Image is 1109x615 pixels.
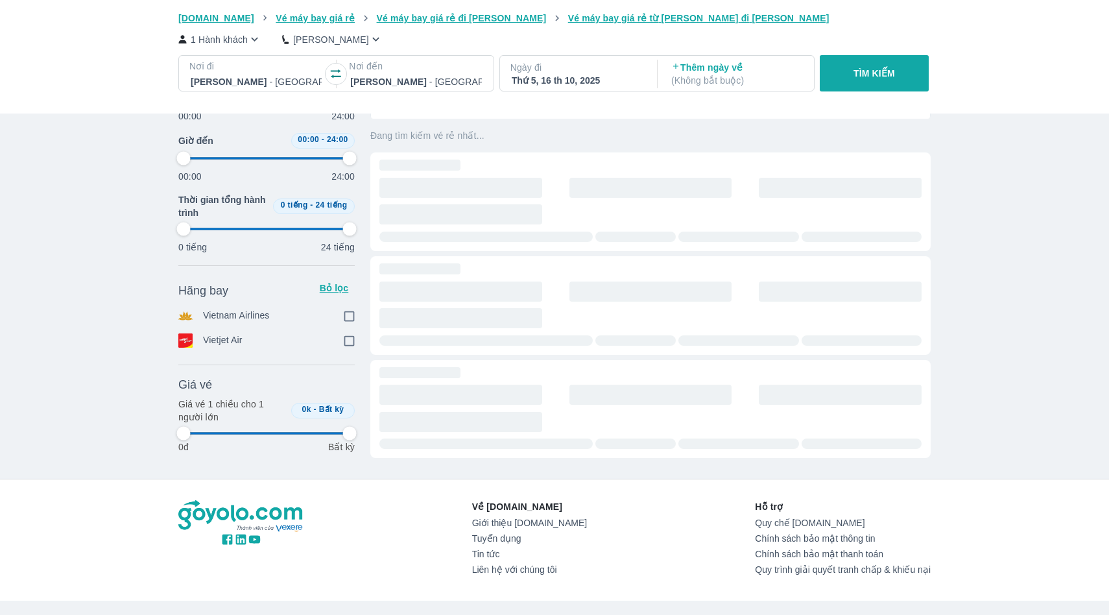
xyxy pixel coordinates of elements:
[755,518,931,528] a: Quy chế [DOMAIN_NAME]
[281,200,308,210] span: 0 tiếng
[178,12,931,25] nav: breadcrumb
[671,61,802,87] p: Thêm ngày về
[472,518,587,528] a: Giới thiệu [DOMAIN_NAME]
[377,13,547,23] span: Vé máy bay giá rẻ đi [PERSON_NAME]
[671,74,802,87] p: ( Không bắt buộc )
[313,278,355,298] button: Bỏ lọc
[178,398,286,424] p: Giá vé 1 chiều cho 1 người lớn
[370,129,931,142] p: Đang tìm kiếm vé rẻ nhất...
[191,33,248,46] p: 1 Hành khách
[820,55,928,91] button: TÌM KIẾM
[472,564,587,575] a: Liên hệ với chúng tôi
[755,564,931,575] a: Quy trình giải quyết tranh chấp & khiếu nại
[328,440,355,453] p: Bất kỳ
[319,405,344,414] span: Bất kỳ
[322,135,324,144] span: -
[178,170,202,183] p: 00:00
[178,110,202,123] p: 00:00
[298,135,319,144] span: 00:00
[189,60,323,73] p: Nơi đi
[331,110,355,123] p: 24:00
[178,13,254,23] span: [DOMAIN_NAME]
[178,134,213,147] span: Giờ đến
[755,500,931,513] p: Hỗ trợ
[178,32,261,46] button: 1 Hành khách
[178,440,189,453] p: 0đ
[203,333,243,348] p: Vietjet Air
[327,135,348,144] span: 24:00
[755,533,931,544] a: Chính sách bảo mật thông tin
[293,33,369,46] p: [PERSON_NAME]
[349,60,483,73] p: Nơi đến
[331,170,355,183] p: 24:00
[316,200,348,210] span: 24 tiếng
[302,405,311,414] span: 0k
[310,200,313,210] span: -
[318,282,350,295] p: Bỏ lọc
[472,549,587,559] a: Tin tức
[178,377,212,392] span: Giá vé
[314,405,316,414] span: -
[512,74,643,87] div: Thứ 5, 16 th 10, 2025
[282,32,383,46] button: [PERSON_NAME]
[276,13,355,23] span: Vé máy bay giá rẻ
[568,13,829,23] span: Vé máy bay giá rẻ từ [PERSON_NAME] đi [PERSON_NAME]
[178,193,268,219] span: Thời gian tổng hành trình
[472,533,587,544] a: Tuyển dụng
[321,241,355,254] p: 24 tiếng
[178,500,304,533] img: logo
[203,309,270,323] p: Vietnam Airlines
[178,283,228,298] span: Hãng bay
[510,61,644,74] p: Ngày đi
[178,241,207,254] p: 0 tiếng
[853,67,895,80] p: TÌM KIẾM
[755,549,931,559] a: Chính sách bảo mật thanh toán
[472,500,587,513] p: Về [DOMAIN_NAME]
